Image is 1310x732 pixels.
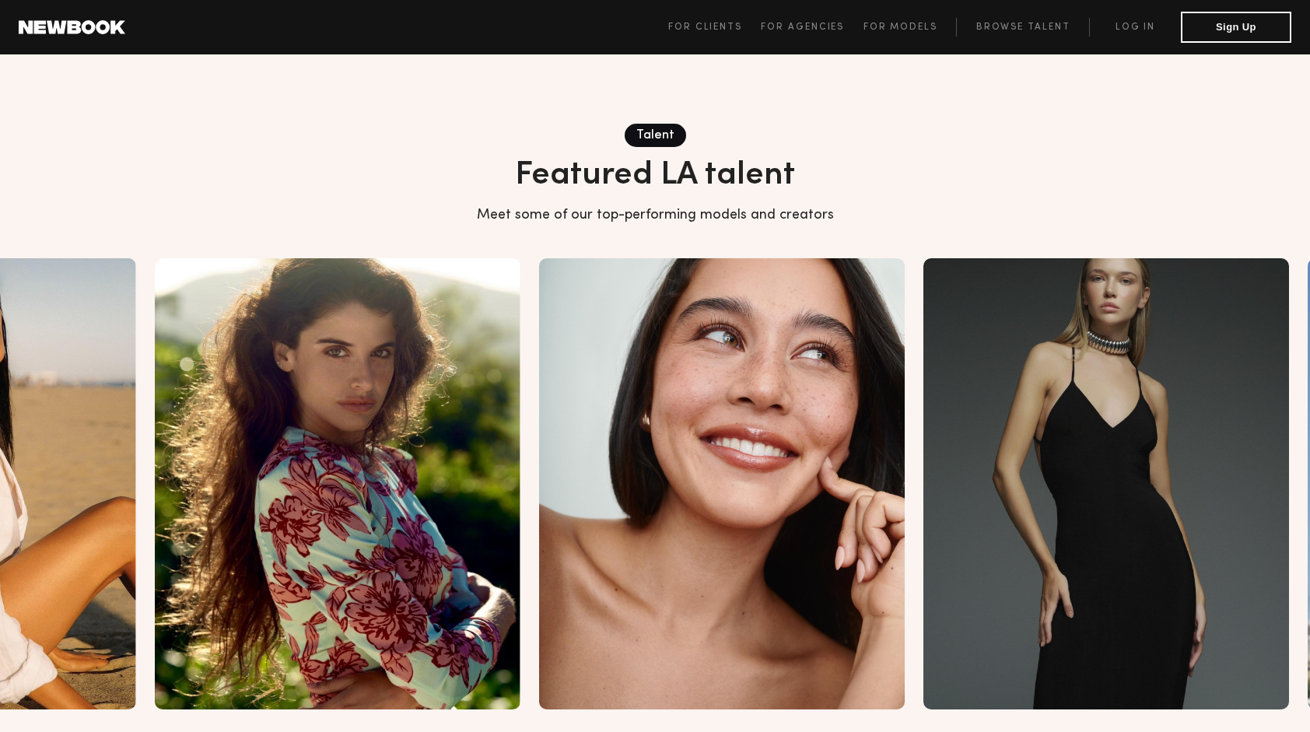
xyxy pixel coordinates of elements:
[625,124,686,147] span: Talent
[863,23,937,32] span: For Models
[956,18,1089,37] a: Browse Talent
[515,156,795,195] h2: Featured LA talent
[1181,12,1291,43] button: Sign Up
[149,258,514,709] img: Picture
[761,18,863,37] a: For Agencies
[917,258,1283,709] img: Picture
[863,18,957,37] a: For Models
[668,23,742,32] span: For Clients
[1089,18,1181,37] a: Log in
[533,258,898,709] img: Picture
[477,205,834,226] p: Meet some of our top-performing models and creators
[761,23,844,32] span: For Agencies
[668,18,761,37] a: For Clients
